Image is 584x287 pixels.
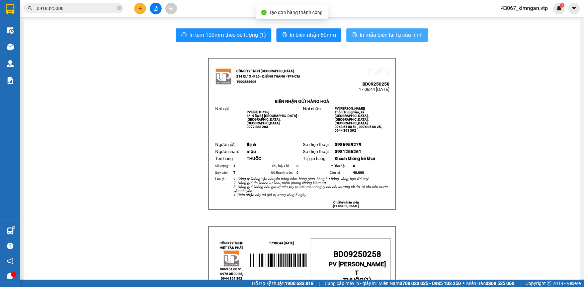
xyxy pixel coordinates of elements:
span: In mẫu biên lai tự cấu hình [360,31,423,39]
strong: CÔNG TY TNHH [GEOGRAPHIC_DATA] 214 QL13 - P.26 - Q.BÌNH THẠNH - TP HCM 1900888606 [17,11,54,36]
span: BD09250258 [363,82,390,87]
span: Nơi gửi: [215,106,230,111]
span: 1 [366,277,369,284]
img: logo [223,250,240,267]
td: Số lượng: [214,163,232,169]
span: 16:16:43 [DATE] [64,30,94,35]
span: 0963 51 00 51 , 0976 05 00 25, 0944 391 392 [220,267,243,280]
span: printer [181,32,187,38]
span: copyright [547,281,552,286]
span: 1 [561,3,563,8]
span: ⚪️ [463,282,465,285]
span: aim [169,6,173,11]
span: PV [PERSON_NAME] [335,107,365,110]
span: 43067_kimngan.vtp [496,4,553,12]
span: 17:06:44 [DATE] [359,87,390,92]
span: Hỗ trợ kỹ thuật: [252,280,314,287]
span: In biên nhận 80mm [290,31,336,39]
strong: 0369 525 060 [486,281,514,286]
strong: CÔNG TY TNHH VIỆT TÂN PHÁT [220,241,243,250]
span: BD09250258 [334,250,382,259]
span: Nơi nhận: [303,106,322,111]
span: Nơi gửi: [7,46,14,56]
sup: 1 [13,227,15,229]
span: T [355,269,358,277]
img: logo [7,15,15,32]
span: Khách không kê khai [335,156,375,161]
img: warehouse-icon [7,43,14,50]
button: printerIn mẫu biên lai tự cấu hình [346,28,428,42]
span: Tên hàng: [215,156,234,161]
span: 0 [297,164,299,168]
img: logo [215,68,232,85]
td: Quy cách: [214,169,232,176]
span: question-circle [7,243,13,249]
img: warehouse-icon [7,60,14,67]
img: solution-icon [7,77,14,84]
span: PV Đắk Mil [67,47,84,50]
span: Miền Nam [379,280,461,287]
span: 0 [297,171,299,174]
span: printer [352,32,357,38]
span: search [28,6,32,11]
span: T [233,171,235,174]
strong: Chữ ký nhân viên [333,200,359,204]
span: 0981256261 [335,149,361,154]
button: caret-down [568,3,580,14]
span: | [519,280,520,287]
span: In tem 100mm theo số lượng (1) [189,31,266,39]
td: Còn lại: [329,169,352,176]
span: thịnh [247,142,256,147]
span: file-add [153,6,158,11]
span: 0 [353,164,355,168]
span: PV Bình Dương [247,110,269,114]
img: warehouse-icon [7,27,14,34]
strong: 0708 023 035 - 0935 103 250 [400,281,461,286]
em: 1. Công ty không vận chuyển hàng cấm, hàng gian, hàng hư hỏng, vàng, bạc, đá quý. 2. Hàng gửi do ... [233,177,388,197]
span: | [319,280,320,287]
span: 0986959279 [335,142,361,147]
span: close-circle [117,6,121,10]
span: [PERSON_NAME] [333,204,359,208]
span: 17:06:44 [DATE] [269,241,295,245]
span: Người gửi: [215,142,235,147]
strong: CÔNG TY TNHH [GEOGRAPHIC_DATA] 214 QL13 - P.26 - Q.BÌNH THẠNH - TP HCM 1900888606 [236,69,300,84]
td: Thụ hộ/ Phí [270,163,296,169]
span: Cung cấp máy in - giấy in: [325,280,377,287]
button: file-add [150,3,162,14]
span: plus [138,6,143,11]
button: printerIn biên nhận 80mm [276,28,341,42]
img: icon-new-feature [556,5,562,11]
span: Tạo đơn hàng thành công [269,10,323,15]
strong: ( ) [343,269,372,284]
span: BD09250257 [67,25,94,30]
strong: BIÊN NHẬN GỬI HÀNG HOÁ [23,40,78,45]
span: Số điện thoại: [303,142,329,147]
span: 8/14 Đại lộ [GEOGRAPHIC_DATA] - [GEOGRAPHIC_DATA], [GEOGRAPHIC_DATA] [247,114,299,125]
span: Miền Bắc [466,280,514,287]
span: close-circle [117,5,121,12]
span: 40.000 [353,171,364,174]
span: notification [7,258,13,264]
span: caret-down [571,5,577,11]
button: aim [165,3,177,14]
span: THUỐC [247,156,261,161]
span: Lưu ý: [215,177,225,181]
strong: BIÊN NHẬN GỬI HÀNG HOÁ [275,99,329,104]
td: Phí thu hộ: [329,163,352,169]
span: 0963 51 00 51 , 0976 05 00 25, 0944 391 392 [335,125,382,132]
span: check-circle [261,10,267,15]
span: THUỐC [343,277,364,284]
span: Người nhận: [215,149,239,154]
span: PV [PERSON_NAME] [329,261,386,268]
span: 1 [233,164,235,168]
span: 0972 283 283 [247,125,268,129]
span: message [7,273,13,279]
span: mậu [247,149,256,154]
button: plus [134,3,146,14]
span: Số điện thoại: [303,149,329,154]
img: logo-vxr [6,4,14,14]
sup: 1 [560,3,565,8]
button: printerIn tem 100mm theo số lượng (1) [176,28,271,42]
span: Trị giá hàng: [303,156,326,161]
